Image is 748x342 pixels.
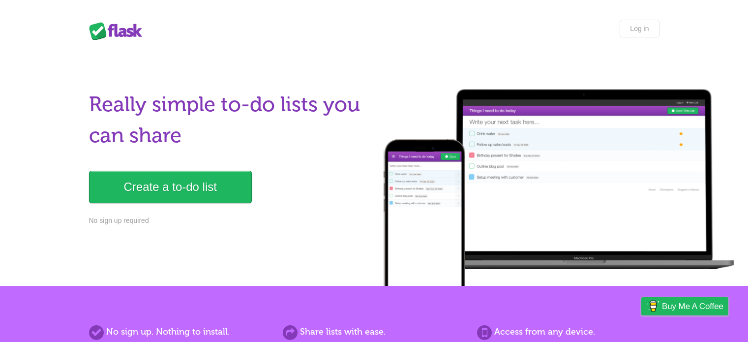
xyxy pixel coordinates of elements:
p: No sign up required [89,216,368,226]
h2: No sign up. Nothing to install. [89,325,271,339]
a: Create a to-do list [89,171,252,203]
a: Buy me a coffee [641,297,728,315]
a: Log in [620,20,659,37]
img: Buy me a coffee [646,298,659,314]
h2: Access from any device. [477,325,659,339]
h2: Share lists with ease. [283,325,465,339]
div: Flask Lists [89,22,148,40]
h1: Really simple to-do lists you can share [89,89,368,151]
span: Buy me a coffee [662,298,723,315]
